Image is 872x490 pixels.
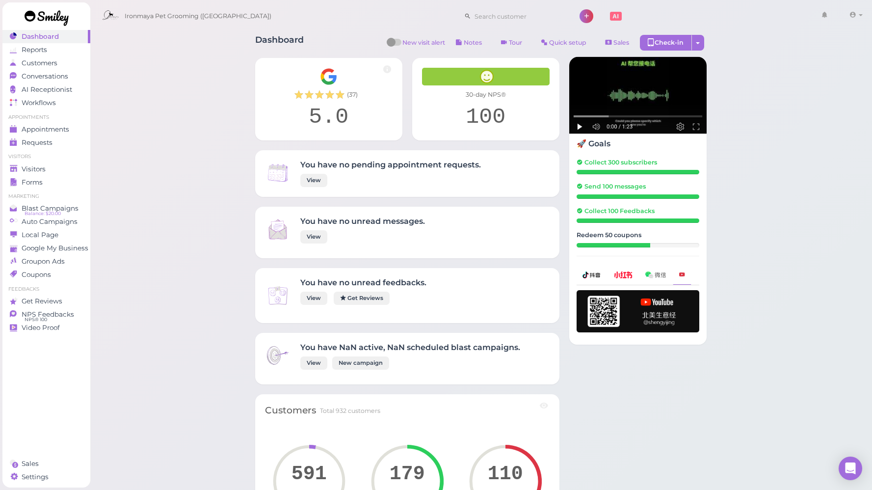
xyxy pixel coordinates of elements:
[2,242,90,255] a: Google My Business
[2,43,90,56] a: Reports
[265,104,393,131] div: 5.0
[2,176,90,189] a: Forms
[300,174,327,187] a: View
[22,125,69,134] span: Appointments
[2,268,90,281] a: Coupons
[2,56,90,70] a: Customers
[2,30,90,43] a: Dashboard
[577,290,699,332] img: youtube-h-92280983ece59b2848f85fc261e8ffad.png
[577,207,699,215] h5: Collect 100 Feedbacks
[22,473,49,481] span: Settings
[22,244,88,252] span: Google My Business
[22,257,65,266] span: Groupon Ads
[577,139,699,148] h4: 🚀 Goals
[22,297,62,305] span: Get Reviews
[2,202,90,215] a: Blast Campaigns Balance: $20.00
[22,460,39,468] span: Sales
[22,32,59,41] span: Dashboard
[613,39,629,46] span: Sales
[569,57,707,134] img: AI receptionist
[300,278,426,287] h4: You have no unread feedbacks.
[577,159,699,166] h5: Collect 300 subscribers
[597,35,637,51] a: Sales
[533,35,595,51] a: Quick setup
[255,35,304,53] h1: Dashboard
[300,356,327,370] a: View
[582,272,601,278] img: douyin-2727e60b7b0d5d1bbe969c21619e8014.png
[577,231,699,239] h5: Redeem 50 coupons
[2,163,90,176] a: Visitors
[22,46,47,54] span: Reports
[22,72,68,81] span: Conversations
[2,321,90,334] a: Video Proof
[334,292,390,305] a: Get Reviews
[22,324,60,332] span: Video Proof
[2,114,90,121] li: Appointments
[2,286,90,293] li: Feedbacks
[347,90,358,99] span: ( 37 )
[22,204,79,213] span: Blast Campaigns
[422,90,550,99] div: 30-day NPS®
[22,99,56,107] span: Workflows
[2,96,90,109] a: Workflows
[265,160,291,186] img: Inbox
[300,343,520,352] h4: You have NaN active, NaN scheduled blast campaigns.
[22,138,53,147] span: Requests
[22,271,51,279] span: Coupons
[265,217,291,242] img: Inbox
[471,8,566,24] input: Search customer
[332,356,389,370] a: New campaign
[614,272,633,278] img: xhs-786d23addd57f6a2be217d5a65f4ab6b.png
[402,38,445,53] span: New visit alert
[300,217,425,226] h4: You have no unread messages.
[2,193,90,200] li: Marketing
[320,68,338,85] img: Google__G__Logo-edd0e34f60d7ca4a2f4ece79cff21ae3.svg
[300,160,481,169] h4: You have no pending appointment requests.
[2,215,90,228] a: Auto Campaigns
[422,104,550,131] div: 100
[22,218,78,226] span: Auto Campaigns
[2,308,90,321] a: NPS Feedbacks NPS® 100
[645,272,666,278] img: wechat-a99521bb4f7854bbf8f190d1356e2cdb.png
[300,230,327,244] a: View
[22,178,43,187] span: Forms
[2,295,90,308] a: Get Reviews
[2,123,90,136] a: Appointments
[265,283,291,308] img: Inbox
[448,35,490,51] button: Notes
[2,70,90,83] a: Conversations
[577,183,699,190] h5: Send 100 messages
[2,153,90,160] li: Visitors
[265,404,316,417] div: Customers
[2,255,90,268] a: Groupon Ads
[2,470,90,484] a: Settings
[22,59,57,67] span: Customers
[2,83,90,96] a: AI Receptionist
[22,165,46,173] span: Visitors
[22,85,72,94] span: AI Receptionist
[577,243,650,247] div: 30
[839,457,862,480] div: Open Intercom Messenger
[2,228,90,242] a: Local Page
[300,292,327,305] a: View
[125,2,271,30] span: Ironmaya Pet Grooming ([GEOGRAPHIC_DATA])
[320,407,380,415] div: Total 932 customers
[22,231,58,239] span: Local Page
[640,35,692,51] div: Check-in
[265,343,291,368] img: Inbox
[2,457,90,470] a: Sales
[25,210,61,218] span: Balance: $20.00
[25,316,47,324] span: NPS® 100
[22,310,74,319] span: NPS Feedbacks
[2,136,90,149] a: Requests
[493,35,530,51] a: Tour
